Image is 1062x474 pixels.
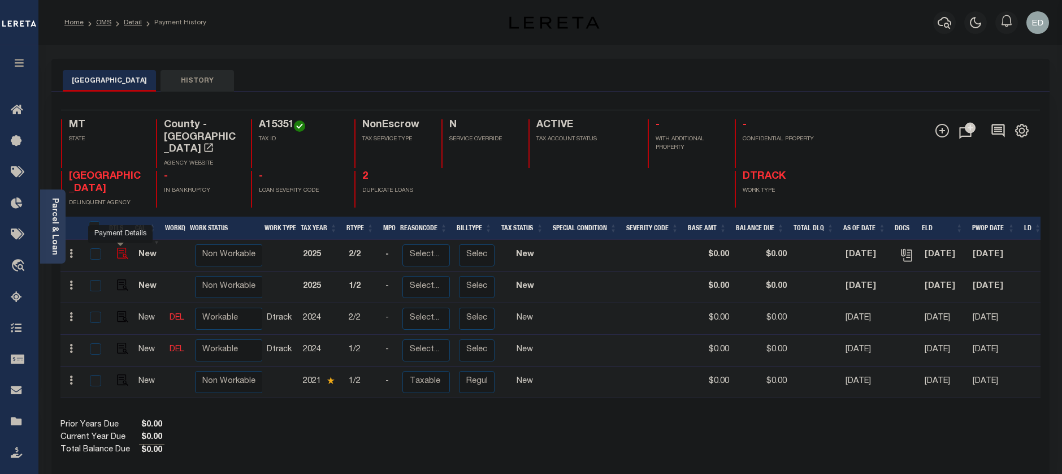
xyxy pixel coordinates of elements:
td: New [499,240,550,272]
td: 2/2 [344,303,381,335]
td: New [134,367,165,398]
td: [DATE] [920,335,968,367]
td: $0.00 [734,272,791,303]
li: Payment History [142,18,206,28]
th: Severity Code: activate to sort column ascending [622,217,683,240]
a: 2 [362,171,368,182]
td: - [381,272,398,303]
a: DEL [170,346,184,354]
th: MPO [379,217,396,240]
td: 2025 [298,240,344,272]
td: $0.00 [686,272,734,303]
span: DTRACK [743,171,786,182]
td: 2025 [298,272,344,303]
td: - [381,367,398,398]
th: CAL: activate to sort column ascending [131,217,161,240]
h4: County - [GEOGRAPHIC_DATA] [164,119,237,156]
td: $0.00 [686,367,734,398]
td: [DATE] [841,303,893,335]
img: svg+xml;base64,PHN2ZyB4bWxucz0iaHR0cDovL3d3dy53My5vcmcvMjAwMC9zdmciIHBvaW50ZXItZXZlbnRzPSJub25lIi... [1026,11,1049,34]
td: 2021 [298,367,344,398]
th: ELD: activate to sort column ascending [917,217,968,240]
td: [DATE] [920,272,968,303]
th: ReasonCode: activate to sort column ascending [396,217,452,240]
p: SERVICE OVERRIDE [449,135,515,144]
th: RType: activate to sort column ascending [342,217,379,240]
td: [DATE] [968,367,1020,398]
td: [DATE] [968,272,1020,303]
a: Home [64,19,84,26]
span: - [743,120,747,130]
td: 2024 [298,335,344,367]
td: [DATE] [920,367,968,398]
th: As of Date: activate to sort column ascending [839,217,891,240]
td: New [499,367,550,398]
td: $0.00 [686,240,734,272]
th: Base Amt: activate to sort column ascending [683,217,731,240]
th: WorkQ [161,217,185,240]
td: Current Year Due [60,432,139,444]
td: $0.00 [734,303,791,335]
td: New [134,272,165,303]
p: CONFIDENTIAL PROPERTY [743,135,816,144]
span: - [656,120,660,130]
td: [DATE] [841,272,893,303]
h4: MT [69,119,142,132]
th: Work Status [185,217,262,240]
td: 1/2 [344,367,381,398]
a: Detail [124,19,142,26]
i: travel_explore [11,259,29,274]
td: New [499,272,550,303]
td: New [499,335,550,367]
td: Prior Years Due [60,419,139,432]
th: Tax Year: activate to sort column ascending [296,217,342,240]
h4: ACTIVE [536,119,635,132]
p: DUPLICATE LOANS [362,187,428,195]
span: $0.00 [139,432,164,444]
div: Payment Details [88,225,153,243]
th: DTLS [105,217,131,240]
th: Docs [890,217,917,240]
td: [DATE] [968,303,1020,335]
td: Total Balance Due [60,444,139,456]
td: 1/2 [344,272,381,303]
button: [GEOGRAPHIC_DATA] [63,70,156,92]
th: &nbsp; [82,217,105,240]
td: $0.00 [686,335,734,367]
th: &nbsp;&nbsp;&nbsp;&nbsp;&nbsp;&nbsp;&nbsp;&nbsp;&nbsp;&nbsp; [60,217,82,240]
img: logo-dark.svg [509,16,600,29]
p: DELINQUENT AGENCY [69,199,142,208]
span: $0.00 [139,445,164,457]
a: OMS [96,19,111,26]
span: - [259,171,263,182]
p: TAX SERVICE TYPE [362,135,428,144]
td: New [499,303,550,335]
td: $0.00 [734,367,791,398]
td: 2/2 [344,240,381,272]
span: $0.00 [139,419,164,432]
p: TAX ID [259,135,341,144]
td: - [381,335,398,367]
p: TAX ACCOUNT STATUS [536,135,635,144]
td: [DATE] [841,367,893,398]
p: IN BANKRUPTCY [164,187,237,195]
td: [DATE] [841,335,893,367]
td: - [381,240,398,272]
th: Special Condition: activate to sort column ascending [548,217,622,240]
td: $0.00 [686,303,734,335]
td: $0.00 [734,335,791,367]
h4: N [449,119,515,132]
h4: A15351 [259,119,341,132]
th: Balance Due: activate to sort column ascending [731,217,789,240]
td: [DATE] [920,303,968,335]
button: HISTORY [161,70,234,92]
td: [DATE] [968,240,1020,272]
th: Tax Status: activate to sort column ascending [497,217,548,240]
td: [DATE] [968,335,1020,367]
a: Parcel & Loan [50,198,58,255]
p: WORK TYPE [743,187,816,195]
th: Work Type [260,217,296,240]
span: [GEOGRAPHIC_DATA] [69,171,141,194]
th: PWOP Date: activate to sort column ascending [968,217,1020,240]
td: [DATE] [920,240,968,272]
